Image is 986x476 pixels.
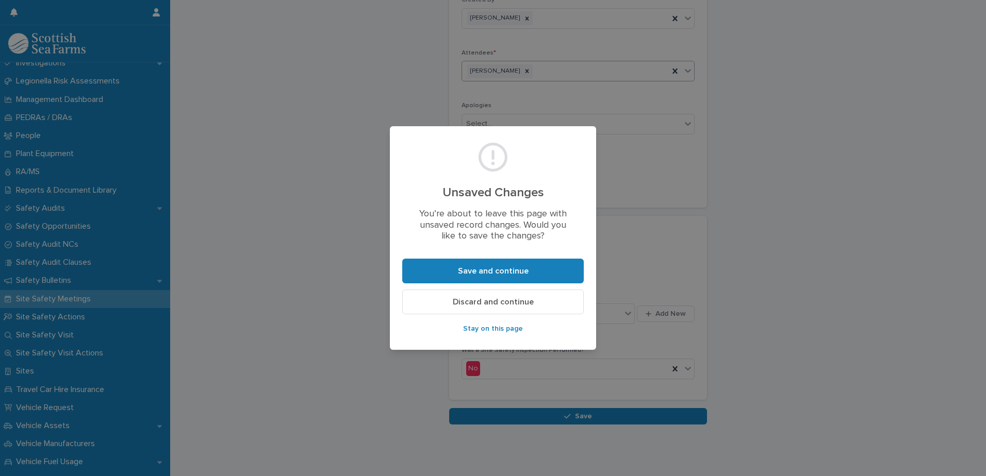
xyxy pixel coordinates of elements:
button: Save and continue [402,259,584,283]
p: You’re about to leave this page with unsaved record changes. Would you like to save the changes? [415,209,571,242]
span: Save and continue [458,267,529,275]
span: Discard and continue [453,298,534,306]
button: Stay on this page [402,320,584,337]
span: Stay on this page [463,325,523,332]
h2: Unsaved Changes [415,185,571,200]
button: Discard and continue [402,290,584,314]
